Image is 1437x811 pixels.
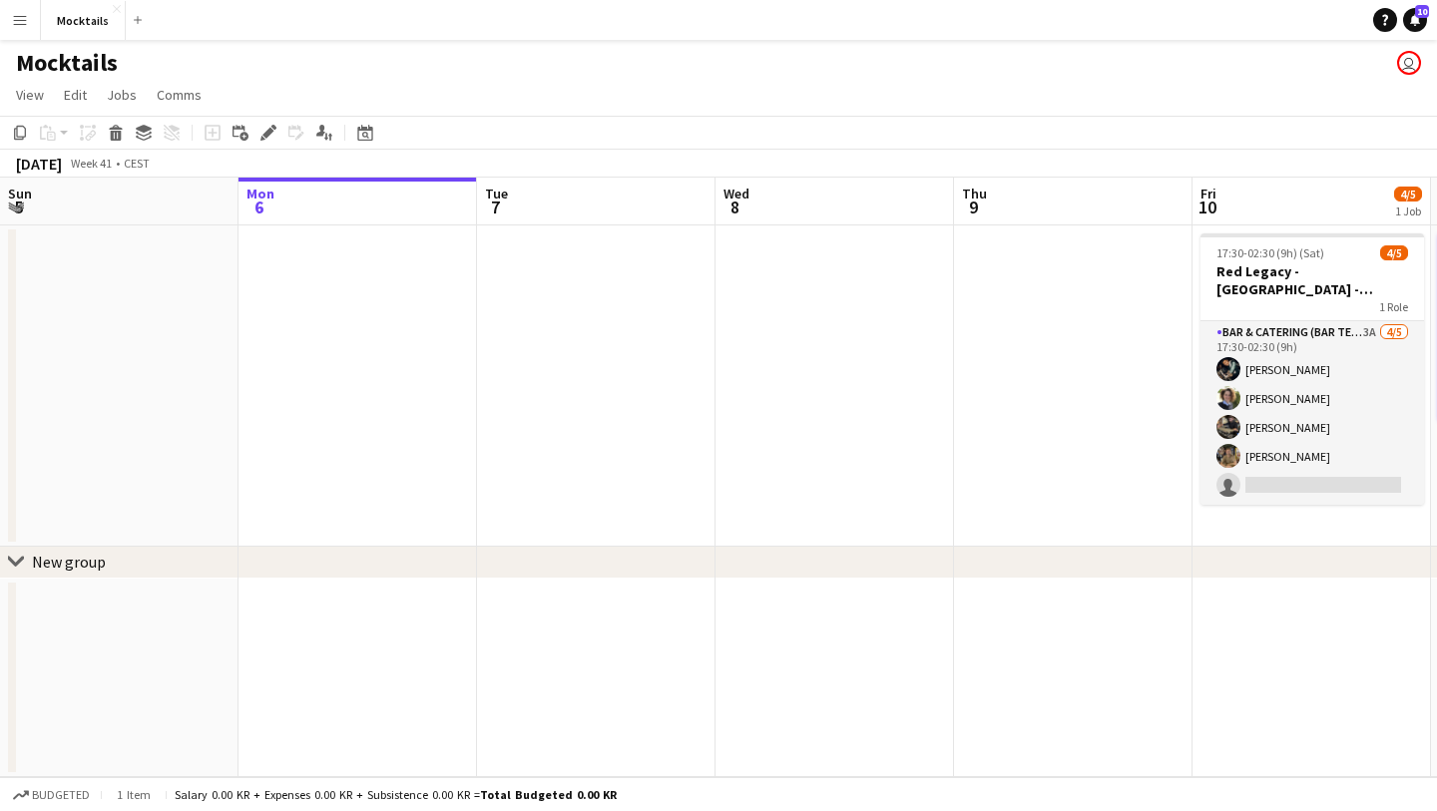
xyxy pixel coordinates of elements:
[157,86,202,104] span: Comms
[10,784,93,806] button: Budgeted
[482,196,508,218] span: 7
[32,788,90,802] span: Budgeted
[1395,203,1421,218] div: 1 Job
[959,196,987,218] span: 9
[41,1,126,40] button: Mocktails
[1397,51,1421,75] app-user-avatar: Emilie Bisbo
[32,552,106,572] div: New group
[64,86,87,104] span: Edit
[56,82,95,108] a: Edit
[480,787,617,802] span: Total Budgeted 0.00 KR
[124,156,150,171] div: CEST
[1415,5,1429,18] span: 10
[8,82,52,108] a: View
[16,154,62,174] div: [DATE]
[175,787,617,802] div: Salary 0.00 KR + Expenses 0.00 KR + Subsistence 0.00 KR =
[16,48,118,78] h1: Mocktails
[1380,245,1408,260] span: 4/5
[5,196,32,218] span: 5
[1200,233,1424,505] app-job-card: 17:30-02:30 (9h) (Sat)4/5Red Legacy - [GEOGRAPHIC_DATA] - Organic1 RoleBar & Catering (Bar Tender...
[1394,187,1422,202] span: 4/5
[723,185,749,203] span: Wed
[1379,299,1408,314] span: 1 Role
[1200,185,1216,203] span: Fri
[1200,321,1424,505] app-card-role: Bar & Catering (Bar Tender)3A4/517:30-02:30 (9h)[PERSON_NAME][PERSON_NAME][PERSON_NAME][PERSON_NAME]
[8,185,32,203] span: Sun
[99,82,145,108] a: Jobs
[962,185,987,203] span: Thu
[485,185,508,203] span: Tue
[149,82,210,108] a: Comms
[1200,262,1424,298] h3: Red Legacy - [GEOGRAPHIC_DATA] - Organic
[246,185,274,203] span: Mon
[1197,196,1216,218] span: 10
[107,86,137,104] span: Jobs
[243,196,274,218] span: 6
[1216,245,1324,260] span: 17:30-02:30 (9h) (Sat)
[66,156,116,171] span: Week 41
[16,86,44,104] span: View
[110,787,158,802] span: 1 item
[720,196,749,218] span: 8
[1403,8,1427,32] a: 10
